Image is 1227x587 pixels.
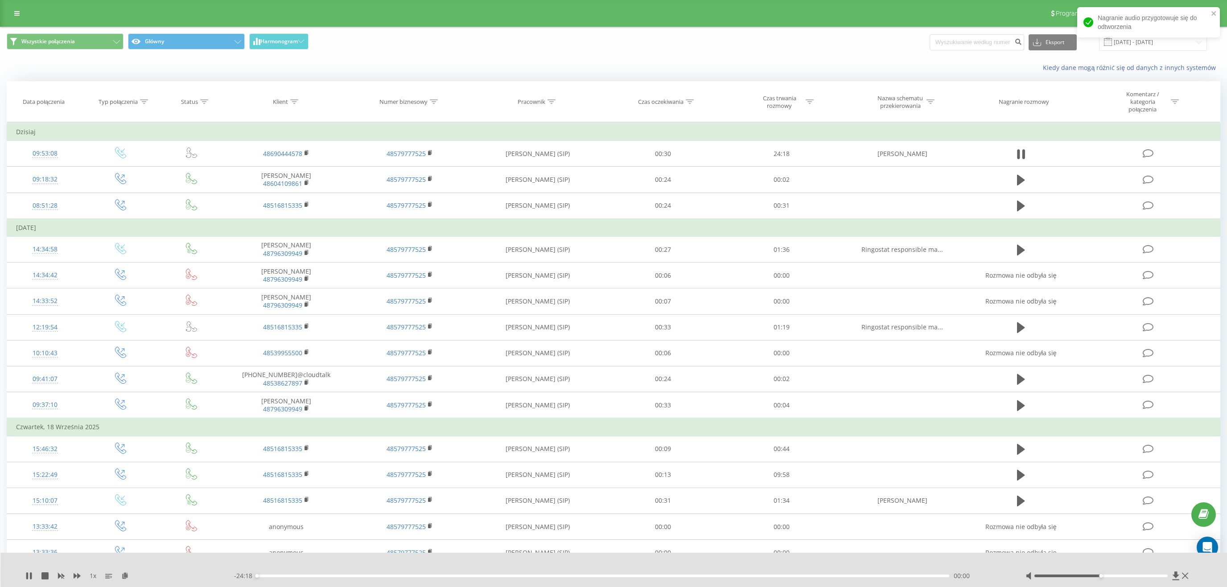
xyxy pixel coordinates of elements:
[1029,34,1077,50] button: Eksport
[7,418,1220,436] td: Czwartek, 18 Września 2025
[471,514,604,540] td: [PERSON_NAME] (SIP)
[722,237,841,263] td: 01:36
[16,440,74,458] div: 15:46:32
[471,366,604,392] td: [PERSON_NAME] (SIP)
[471,167,604,193] td: [PERSON_NAME] (SIP)
[471,288,604,314] td: [PERSON_NAME] (SIP)
[722,314,841,340] td: 01:19
[263,349,302,357] a: 48539955500
[255,574,259,578] div: Accessibility label
[7,33,124,49] button: Wszystkie połączenia
[387,496,426,505] a: 48579777525
[263,405,302,413] a: 48796309949
[1099,574,1103,578] div: Accessibility label
[604,514,722,540] td: 00:00
[387,470,426,479] a: 48579777525
[263,379,302,387] a: 48538627897
[604,288,722,314] td: 00:07
[471,392,604,419] td: [PERSON_NAME] (SIP)
[387,548,426,557] a: 48579777525
[263,201,302,209] a: 48516815335
[387,271,426,279] a: 48579777525
[263,179,302,188] a: 48604109861
[90,571,96,580] span: 1 x
[263,275,302,283] a: 48796309949
[985,522,1057,531] span: Rozmowa nie odbyła się
[225,540,348,566] td: anonymous
[387,349,426,357] a: 48579777525
[604,436,722,462] td: 00:09
[722,340,841,366] td: 00:00
[722,488,841,513] td: 01:34
[263,249,302,258] a: 48796309949
[471,237,604,263] td: [PERSON_NAME] (SIP)
[471,488,604,513] td: [PERSON_NAME] (SIP)
[225,392,348,419] td: [PERSON_NAME]
[604,340,722,366] td: 00:06
[604,392,722,419] td: 00:33
[638,98,683,106] div: Czas oczekiwania
[877,94,924,110] div: Nazwa schematu przekierowania
[756,94,803,110] div: Czas trwania rozmowy
[604,366,722,392] td: 00:24
[387,323,426,331] a: 48579777525
[471,462,604,488] td: [PERSON_NAME] (SIP)
[225,366,348,392] td: [PHONE_NUMBER]@cloudtalk
[263,323,302,331] a: 48516815335
[471,141,604,167] td: [PERSON_NAME] (SIP)
[471,340,604,366] td: [PERSON_NAME] (SIP)
[7,219,1220,237] td: [DATE]
[16,171,74,188] div: 09:18:32
[604,167,722,193] td: 00:24
[604,237,722,263] td: 00:27
[128,33,245,49] button: Główny
[234,571,257,580] span: - 24:18
[722,366,841,392] td: 00:02
[16,544,74,561] div: 13:33:36
[722,436,841,462] td: 00:44
[16,292,74,310] div: 14:33:52
[387,374,426,383] a: 48579777525
[722,392,841,419] td: 00:04
[722,288,841,314] td: 00:00
[7,123,1220,141] td: Dzisiaj
[471,436,604,462] td: [PERSON_NAME] (SIP)
[16,241,74,258] div: 14:34:58
[1056,10,1103,17] span: Program poleceń
[387,297,426,305] a: 48579777525
[985,271,1057,279] span: Rozmowa nie odbyła się
[471,193,604,219] td: [PERSON_NAME] (SIP)
[99,98,138,106] div: Typ połączenia
[722,263,841,288] td: 00:00
[1211,10,1217,18] button: close
[16,518,74,535] div: 13:33:42
[604,314,722,340] td: 00:33
[1077,7,1220,37] div: Nagranie audio przygotowuje się do odtworzenia
[861,245,943,254] span: Ringostat responsible ma...
[379,98,428,106] div: Numer biznesowy
[722,540,841,566] td: 00:00
[260,38,298,45] span: Harmonogram
[249,33,309,49] button: Harmonogram
[518,98,545,106] div: Pracownik
[604,540,722,566] td: 00:00
[985,548,1057,557] span: Rozmowa nie odbyła się
[722,167,841,193] td: 00:02
[1197,537,1218,558] div: Open Intercom Messenger
[387,175,426,184] a: 48579777525
[471,263,604,288] td: [PERSON_NAME] (SIP)
[263,149,302,158] a: 48690444578
[841,488,964,513] td: [PERSON_NAME]
[387,401,426,409] a: 48579777525
[16,370,74,388] div: 09:41:07
[263,496,302,505] a: 48516815335
[16,492,74,509] div: 15:10:07
[16,466,74,484] div: 15:22:49
[722,514,841,540] td: 00:00
[604,462,722,488] td: 00:13
[387,245,426,254] a: 48579777525
[387,201,426,209] a: 48579777525
[722,193,841,219] td: 00:31
[387,444,426,453] a: 48579777525
[999,98,1049,106] div: Nagranie rozmowy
